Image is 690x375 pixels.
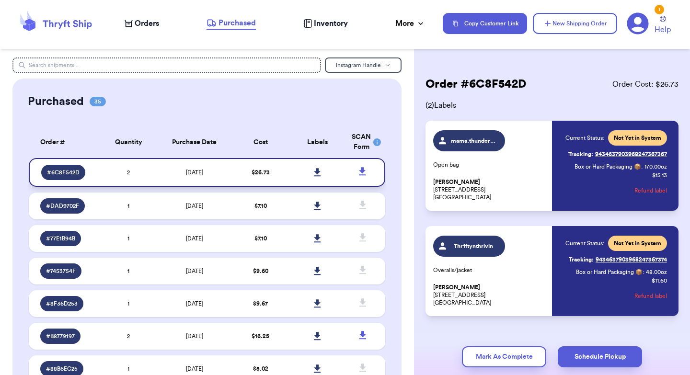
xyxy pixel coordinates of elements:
a: Tracking:9434637903968247367367 [568,147,667,162]
span: # DAD9702F [46,202,79,210]
span: 35 [90,97,106,106]
p: Overalls/jacket [433,266,546,274]
span: 48.00 oz [646,268,667,276]
span: 2 [127,333,130,339]
span: 170.00 oz [644,163,667,170]
th: Order # [29,126,100,158]
button: Refund label [634,180,667,201]
th: Cost [232,126,289,158]
span: # 7453754F [46,267,76,275]
p: $ 15.13 [652,171,667,179]
span: $ 9.67 [253,301,268,307]
span: Tracking: [569,256,594,263]
span: Box or Hard Packaging 📦 [576,269,643,275]
span: Instagram Handle [336,62,381,68]
span: 1 [127,268,129,274]
span: # 77E1B94B [46,235,75,242]
span: Inventory [314,18,348,29]
span: Current Status: [565,239,604,247]
span: # B8779197 [46,332,75,340]
span: $ 26.73 [252,170,270,175]
a: Purchased [207,17,256,30]
button: New Shipping Order [533,13,617,34]
th: Quantity [100,126,157,158]
button: Refund label [634,285,667,307]
span: [DATE] [186,366,203,372]
a: Help [655,16,671,35]
span: Thr1ftynthrivin [451,242,496,250]
span: # 6C8F542D [47,169,80,176]
span: Orders [135,18,159,29]
span: [DATE] [186,268,203,274]
h2: Purchased [28,94,84,109]
th: Purchase Date [157,126,232,158]
span: [DATE] [186,301,203,307]
span: [PERSON_NAME] [433,284,480,291]
span: 1 [127,203,129,209]
span: $ 9.60 [253,268,268,274]
span: $ 16.25 [252,333,269,339]
span: : [643,268,644,276]
a: 1 [627,12,649,34]
h2: Order # 6C8F542D [425,77,526,92]
span: mama.thunderbird [451,137,496,145]
p: [STREET_ADDRESS] [GEOGRAPHIC_DATA] [433,284,546,307]
span: Not Yet in System [614,239,661,247]
div: 1 [655,5,664,14]
p: [STREET_ADDRESS] [GEOGRAPHIC_DATA] [433,178,546,201]
span: Tracking: [568,150,593,158]
button: Instagram Handle [325,57,402,73]
span: Current Status: [565,134,604,142]
a: Tracking:9434637903968247367374 [569,252,667,267]
span: Purchased [218,17,256,29]
span: Box or Hard Packaging 📦 [575,164,641,170]
span: Help [655,24,671,35]
input: Search shipments... [12,57,321,73]
span: $ 7.10 [254,236,267,241]
a: Inventory [303,18,348,29]
p: $ 11.60 [652,277,667,284]
span: [DATE] [186,170,203,175]
span: 1 [127,366,129,372]
span: [DATE] [186,236,203,241]
span: [DATE] [186,333,203,339]
span: [PERSON_NAME] [433,179,480,186]
div: SCAN Form [352,132,374,152]
span: $ 5.02 [253,366,268,372]
span: 1 [127,236,129,241]
a: Orders [125,18,159,29]
span: Order Cost: $ 26.73 [612,79,678,90]
span: # 8F36D253 [46,300,78,307]
span: # 88B6EC25 [46,365,78,373]
button: Schedule Pickup [558,346,642,367]
button: Mark As Complete [462,346,546,367]
span: 2 [127,170,130,175]
span: [DATE] [186,203,203,209]
span: Not Yet in System [614,134,661,142]
span: $ 7.10 [254,203,267,209]
span: 1 [127,301,129,307]
th: Labels [289,126,346,158]
div: More [395,18,425,29]
span: : [641,163,643,170]
button: Copy Customer Link [443,13,527,34]
p: Open bag [433,161,546,169]
span: ( 2 ) Labels [425,100,678,111]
